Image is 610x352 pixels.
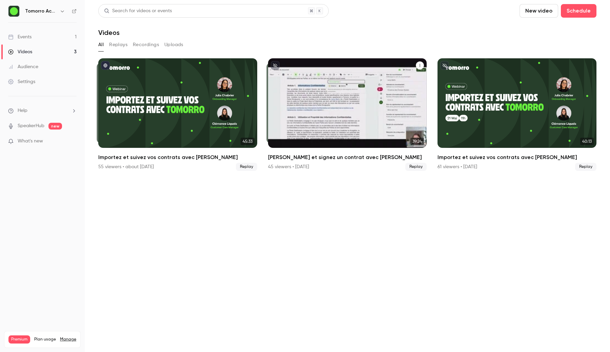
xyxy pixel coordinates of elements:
[410,138,424,145] span: 39:24
[580,138,594,145] span: 40:13
[60,337,76,342] a: Manage
[268,58,427,171] a: 39:2439:24[PERSON_NAME] et signez un contrat avec [PERSON_NAME]45 viewers • [DATE]Replay
[8,63,38,70] div: Audience
[98,4,596,348] section: Videos
[405,163,427,171] span: Replay
[98,153,257,161] h2: Importez et suivez vos contrats avec [PERSON_NAME]
[438,153,596,161] h2: Importez et suivez vos contrats avec [PERSON_NAME]
[268,153,427,161] h2: [PERSON_NAME] et signez un contrat avec [PERSON_NAME]
[98,39,104,50] button: All
[438,58,596,171] a: 40:13Importez et suivez vos contrats avec [PERSON_NAME]61 viewers • [DATE]Replay
[98,58,257,171] a: 45:3345:33Importez et suivez vos contrats avec [PERSON_NAME]55 viewers • about [DATE]Replay
[271,61,280,70] button: unpublished
[561,4,596,18] button: Schedule
[520,4,558,18] button: New video
[98,163,154,170] div: 55 viewers • about [DATE]
[8,78,35,85] div: Settings
[8,6,19,17] img: Tomorro Academy
[268,163,309,170] div: 45 viewers • [DATE]
[236,163,257,171] span: Replay
[98,58,257,171] li: Importez et suivez vos contrats avec Tomorro
[34,337,56,342] span: Plan usage
[109,39,127,50] button: Replays
[18,138,43,145] span: What's new
[98,58,596,171] ul: Videos
[18,107,27,114] span: Help
[241,138,255,145] span: 45:33
[8,48,32,55] div: Videos
[8,34,32,40] div: Events
[133,39,159,50] button: Recordings
[68,138,77,144] iframe: Noticeable Trigger
[104,7,172,15] div: Search for videos or events
[101,61,110,70] button: published
[164,39,183,50] button: Uploads
[98,28,120,37] h1: Videos
[268,58,427,171] li: Créez et signez un contrat avec Tomorro
[440,61,449,70] button: unpublished
[438,58,596,171] li: Importez et suivez vos contrats avec Tomorro
[25,8,57,15] h6: Tomorro Academy
[438,163,477,170] div: 61 viewers • [DATE]
[18,122,44,130] a: SpeakerHub
[575,163,596,171] span: Replay
[8,335,30,344] span: Premium
[8,107,77,114] li: help-dropdown-opener
[48,123,62,130] span: new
